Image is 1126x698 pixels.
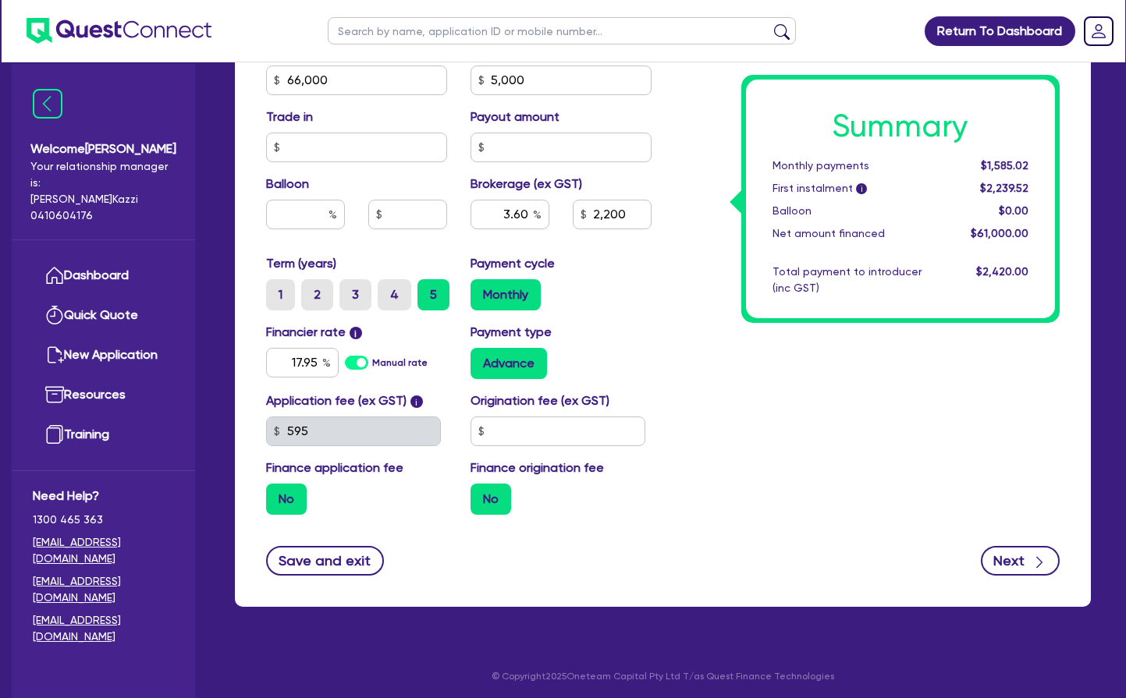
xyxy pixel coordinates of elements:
div: First instalment [761,180,947,197]
label: Application fee (ex GST) [266,392,407,410]
a: Training [33,415,174,455]
input: Search by name, application ID or mobile number... [328,17,796,44]
span: i [856,184,867,195]
label: Financier rate [266,323,362,342]
label: No [471,484,511,515]
label: 3 [339,279,371,310]
a: [EMAIL_ADDRESS][DOMAIN_NAME] [33,573,174,606]
a: New Application [33,335,174,375]
span: Need Help? [33,487,174,505]
p: © Copyright 2025 Oneteam Capital Pty Ltd T/as Quest Finance Technologies [224,669,1102,683]
a: Dashboard [33,256,174,296]
span: Welcome [PERSON_NAME] [30,140,176,158]
img: quick-quote [45,306,64,324]
label: Trade in [266,108,313,126]
label: Finance application fee [266,459,403,477]
span: 1300 465 363 [33,512,174,528]
label: Advance [471,348,547,379]
button: Save and exit [266,546,384,576]
label: Manual rate [372,356,428,370]
label: Payment type [471,323,552,342]
label: 2 [301,279,333,310]
button: Next [981,546,1060,576]
span: i [350,327,362,339]
img: new-application [45,345,64,364]
span: $61,000.00 [971,227,1028,239]
img: icon-menu-close [33,89,62,119]
label: 1 [266,279,295,310]
div: Net amount financed [761,225,947,242]
span: $2,420.00 [976,265,1028,278]
label: Monthly [471,279,541,310]
div: Balloon [761,203,947,219]
h1: Summary [773,108,1029,145]
a: [EMAIL_ADDRESS][DOMAIN_NAME] [33,612,174,645]
div: Total payment to introducer (inc GST) [761,264,947,296]
span: Your relationship manager is: [PERSON_NAME] Kazzi 0410604176 [30,158,176,224]
label: Brokerage (ex GST) [471,175,582,193]
label: Origination fee (ex GST) [471,392,609,410]
label: 5 [417,279,449,310]
span: $0.00 [999,204,1028,217]
img: quest-connect-logo-blue [27,18,211,44]
a: Return To Dashboard [925,16,1075,46]
label: Term (years) [266,254,336,273]
a: Dropdown toggle [1078,11,1119,51]
span: i [410,395,423,408]
label: 4 [378,279,411,310]
img: training [45,425,64,444]
div: Monthly payments [761,158,947,174]
span: $1,585.02 [981,159,1028,172]
label: Payment cycle [471,254,555,273]
span: $2,239.52 [980,182,1028,194]
label: Payout amount [471,108,559,126]
img: resources [45,385,64,404]
a: Quick Quote [33,296,174,335]
label: No [266,484,307,515]
label: Balloon [266,175,309,193]
a: [EMAIL_ADDRESS][DOMAIN_NAME] [33,534,174,567]
label: Finance origination fee [471,459,604,477]
a: Resources [33,375,174,415]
